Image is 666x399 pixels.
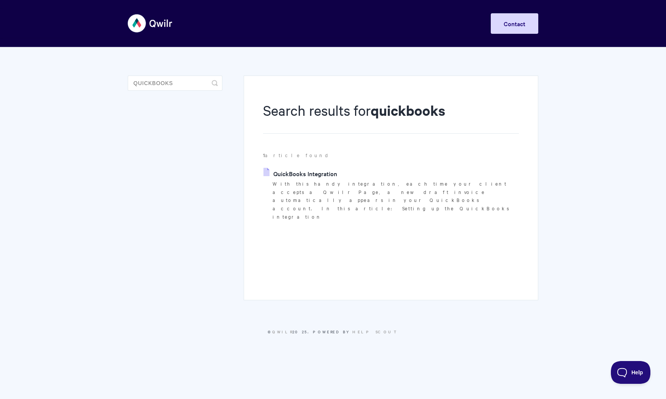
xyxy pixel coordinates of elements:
[272,329,292,334] a: Qwilr
[128,9,173,38] img: Qwilr Help Center
[263,151,519,159] p: article found
[128,328,538,335] p: © 2025.
[611,361,651,384] iframe: Toggle Customer Support
[128,76,222,91] input: Search
[371,101,445,120] strong: quickbooks
[352,329,398,334] a: Help Scout
[313,329,398,334] span: Powered by
[263,151,265,159] strong: 1
[273,180,519,221] p: With this handy integration, each time your client accepts a Qwilr Page, a new draft invoice auto...
[263,101,519,134] h1: Search results for
[263,168,337,179] a: QuickBooks Integration
[491,13,538,34] a: Contact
